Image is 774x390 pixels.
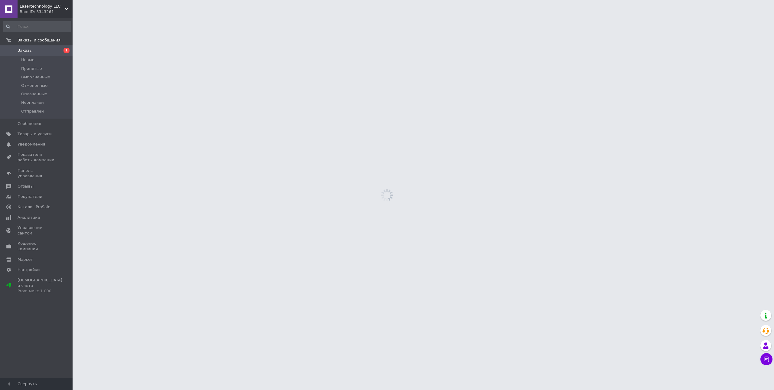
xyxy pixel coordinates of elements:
span: Отправлен [21,109,44,114]
span: Оплаченные [21,91,47,97]
span: Показатели работы компании [18,152,56,163]
span: Сообщения [18,121,41,126]
span: Выполненные [21,74,50,80]
span: Принятые [21,66,42,71]
div: Prom микс 1 000 [18,288,62,294]
span: [DEMOGRAPHIC_DATA] и счета [18,277,62,294]
button: Чат с покупателем [760,353,772,365]
span: Заказы [18,48,32,53]
span: Панель управления [18,168,56,179]
span: Lasertechnology LLC [20,4,65,9]
span: Кошелек компании [18,241,56,252]
input: Поиск [3,21,71,32]
span: Маркет [18,257,33,262]
span: Заказы и сообщения [18,38,60,43]
span: Управление сайтом [18,225,56,236]
span: 1 [63,48,70,53]
span: Отзывы [18,184,34,189]
span: Новые [21,57,34,63]
span: Уведомления [18,142,45,147]
span: Каталог ProSale [18,204,50,210]
div: Ваш ID: 3343261 [20,9,73,15]
span: Отмененные [21,83,47,88]
span: Неоплачен [21,100,44,105]
span: Покупатели [18,194,42,199]
span: Настройки [18,267,40,273]
span: Товары и услуги [18,131,52,137]
span: Аналитика [18,215,40,220]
